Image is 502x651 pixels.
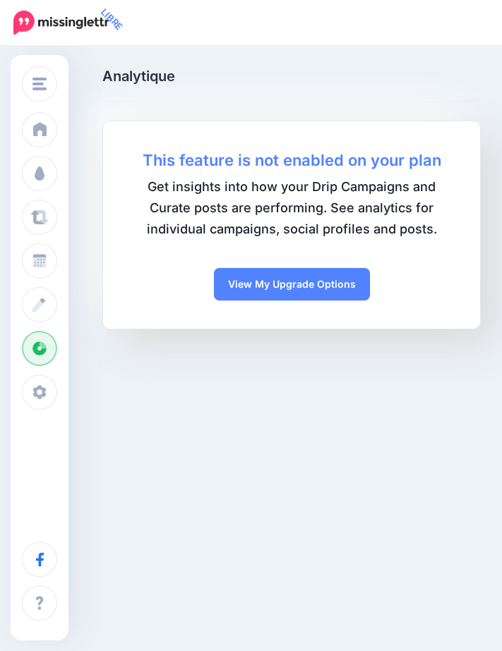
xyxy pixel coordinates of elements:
[131,150,452,171] b: This feature is not enabled on your plan
[102,68,175,85] span: Analytique
[13,7,109,38] a: LIBRE
[13,11,109,35] img: Missinglettr
[32,78,47,90] img: menu.png
[102,121,481,329] img: advanced_analytics.png
[214,268,370,300] a: View My Upgrade Options
[131,176,452,240] span: Get insights into how your Drip Campaigns and Curate posts are performing. See analytics for indi...
[97,4,128,35] span: LIBRE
